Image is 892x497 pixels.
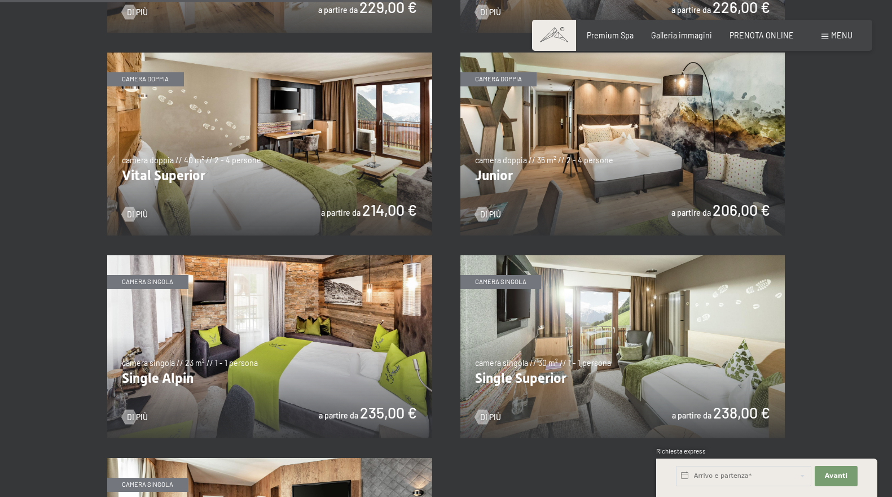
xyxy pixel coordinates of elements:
span: Di più [480,7,501,18]
img: Single Alpin [107,255,432,438]
a: Di più [475,7,501,18]
a: Single Superior [460,255,785,261]
span: Di più [127,7,148,18]
a: Di più [122,7,148,18]
a: Single Alpin [107,255,432,261]
span: Di più [127,209,148,220]
span: Richiesta express [656,447,706,455]
a: Galleria immagini [651,30,712,40]
a: Junior [460,53,785,59]
a: Single Relax [107,458,432,464]
span: Avanti [825,472,847,481]
a: PRENOTA ONLINE [730,30,794,40]
a: Di più [475,209,501,220]
img: Single Superior [460,255,785,438]
span: Di più [480,412,501,423]
a: Di più [122,209,148,220]
img: Junior [460,53,785,236]
span: Di più [480,209,501,220]
img: Vital Superior [107,53,432,236]
a: Premium Spa [587,30,634,40]
span: Di più [127,412,148,423]
a: Di più [475,412,501,423]
button: Avanti [815,466,858,486]
span: Menu [831,30,853,40]
a: Di più [122,412,148,423]
a: Vital Superior [107,53,432,59]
